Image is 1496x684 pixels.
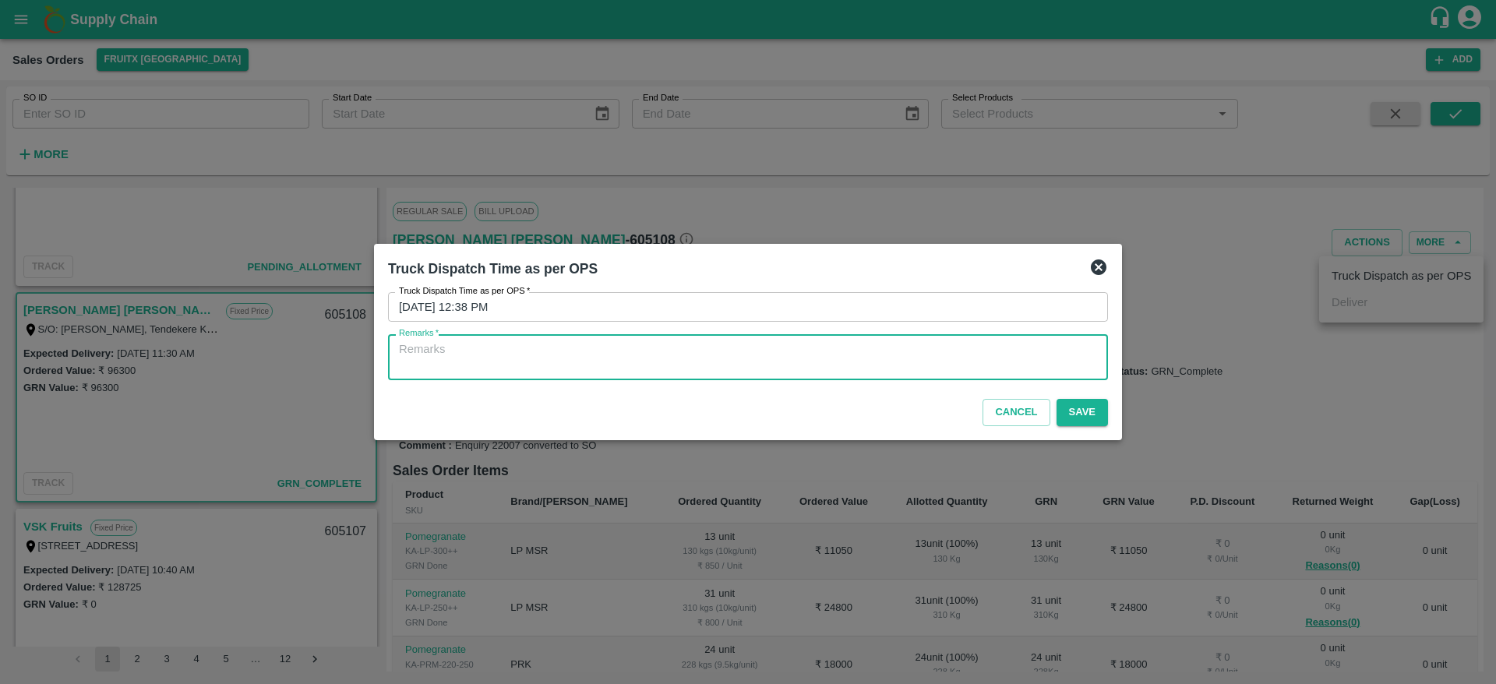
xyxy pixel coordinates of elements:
label: Remarks [399,327,439,340]
input: Choose date, selected date is Sep 17, 2025 [388,292,1097,322]
button: Cancel [983,399,1050,426]
label: Truck Dispatch Time as per OPS [399,285,530,298]
b: Truck Dispatch Time as per OPS [388,261,598,277]
button: Save [1057,399,1108,426]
